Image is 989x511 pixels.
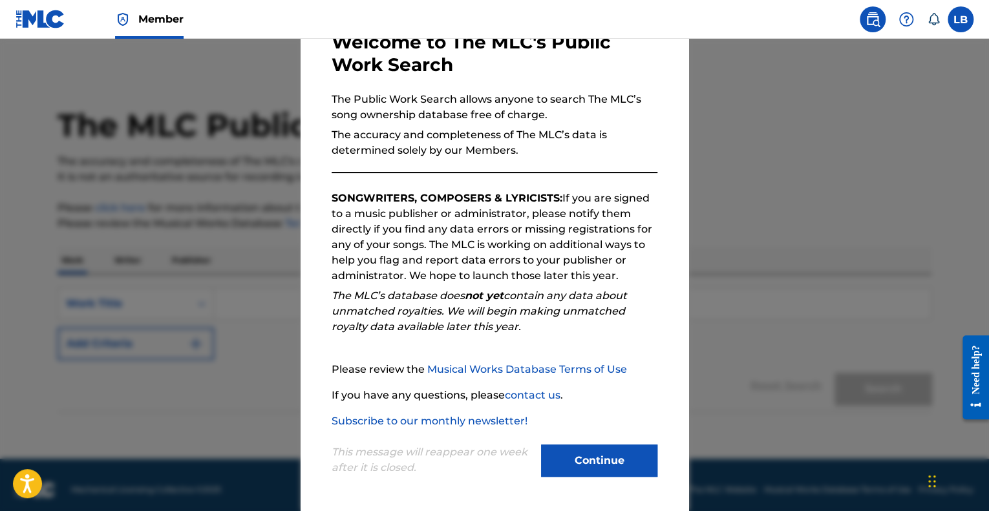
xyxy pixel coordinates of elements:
img: Top Rightsholder [115,12,131,27]
a: Subscribe to our monthly newsletter! [332,415,527,427]
p: The accuracy and completeness of The MLC’s data is determined solely by our Members. [332,127,657,158]
p: The Public Work Search allows anyone to search The MLC’s song ownership database free of charge. [332,92,657,123]
h3: Welcome to The MLC's Public Work Search [332,31,657,76]
p: If you are signed to a music publisher or administrator, please notify them directly if you find ... [332,191,657,284]
strong: SONGWRITERS, COMPOSERS & LYRICISTS: [332,192,562,204]
iframe: Chat Widget [924,449,989,511]
div: User Menu [948,6,973,32]
a: contact us [505,389,560,401]
a: Musical Works Database Terms of Use [427,363,627,375]
button: Continue [541,444,657,477]
iframe: Resource Center [953,325,989,429]
img: help [899,12,914,27]
div: Drag [928,462,936,501]
div: Help [893,6,919,32]
img: MLC Logo [16,10,65,28]
a: Public Search [860,6,886,32]
em: The MLC’s database does contain any data about unmatched royalties. We will begin making unmatche... [332,289,627,333]
img: search [865,12,880,27]
span: Member [138,12,184,26]
p: Please review the [332,362,657,377]
p: This message will reappear one week after it is closed. [332,444,533,475]
strong: not yet [465,289,504,302]
div: Notifications [927,13,940,26]
p: If you have any questions, please . [332,388,657,403]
